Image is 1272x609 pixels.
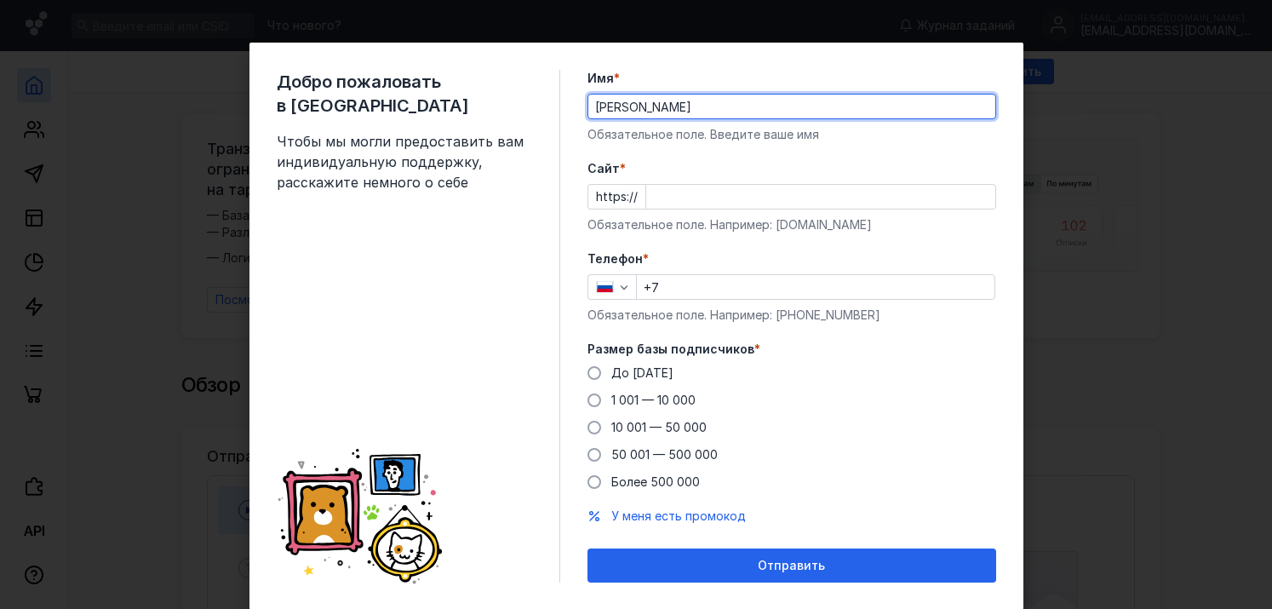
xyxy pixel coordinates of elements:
div: Обязательное поле. Например: [PHONE_NUMBER] [587,307,996,324]
button: Отправить [587,549,996,583]
span: Cайт [587,160,620,177]
span: Размер базы подписчиков [587,341,754,358]
span: Добро пожаловать в [GEOGRAPHIC_DATA] [277,70,532,118]
button: У меня есть промокод [611,508,746,525]
div: Обязательное поле. Введите ваше имя [587,126,996,143]
span: Более 500 000 [611,474,700,489]
span: 1 001 — 10 000 [611,393,696,407]
span: Имя [587,70,614,87]
span: У меня есть промокод [611,508,746,523]
span: До [DATE] [611,365,673,380]
span: Отправить [758,559,825,573]
span: Телефон [587,250,643,267]
div: Обязательное поле. Например: [DOMAIN_NAME] [587,216,996,233]
span: Чтобы мы могли предоставить вам индивидуальную поддержку, расскажите немного о себе [277,131,532,192]
span: 50 001 — 500 000 [611,447,718,462]
span: 10 001 — 50 000 [611,420,707,434]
